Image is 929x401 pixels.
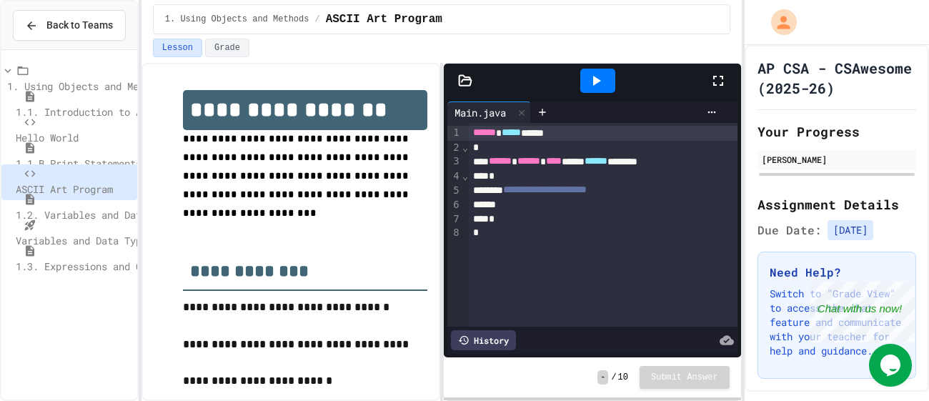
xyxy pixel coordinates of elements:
span: Due Date: [757,222,822,239]
div: 6 [447,198,462,212]
span: - [597,370,608,385]
span: / [314,14,319,25]
span: ASCII Art Program [16,182,113,196]
span: 1. Using Objects and Methods [7,79,167,93]
span: 1.1. Introduction to Algorithms, Programming, and Compilers [16,105,353,119]
span: Submit Answer [651,372,718,383]
div: My Account [756,6,800,39]
span: 10 [618,372,628,383]
button: Back to Teams [13,10,126,41]
iframe: chat widget [810,282,915,342]
div: 2 [447,141,462,155]
div: 4 [447,169,462,184]
p: Switch to "Grade View" to access the chat feature and communicate with your teacher for help and ... [770,287,904,358]
div: Main.java [447,105,513,120]
div: 5 [447,184,462,199]
span: [DATE] [828,220,873,240]
span: Hello World [16,131,79,144]
h2: Your Progress [757,122,916,142]
span: / [611,372,616,383]
button: Submit Answer [640,366,730,389]
span: Back to Teams [46,18,113,33]
button: Lesson [153,39,202,57]
div: 8 [447,226,462,240]
span: ASCII Art Program [326,11,442,28]
div: Main.java [447,102,531,123]
h3: Need Help? [770,264,904,281]
div: 3 [447,154,462,169]
div: 7 [447,212,462,227]
span: Fold line [462,142,469,153]
div: [PERSON_NAME] [762,153,912,166]
span: Fold line [462,170,469,182]
span: 1.2. Variables and Data Types [16,208,182,222]
h2: Assignment Details [757,194,916,214]
h1: AP CSA - CSAwesome (2025-26) [757,58,916,98]
button: Grade [205,39,249,57]
span: 1. Using Objects and Methods [165,14,309,25]
span: Variables and Data Types - Quiz [16,234,193,247]
div: History [451,330,516,350]
div: 1 [447,126,462,141]
iframe: chat widget [869,344,915,387]
span: 1.3. Expressions and Output [New] [16,259,204,273]
span: 1.1.B Print Statements [16,157,141,170]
